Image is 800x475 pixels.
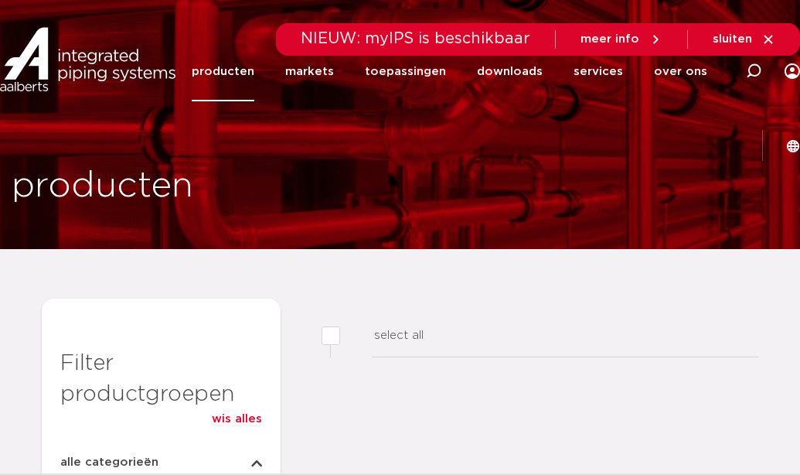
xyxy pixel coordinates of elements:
[322,326,424,345] label: select all
[285,42,334,101] a: markets
[212,413,262,425] span: wis alles
[192,42,707,101] nav: Menu
[654,42,707,101] a: over ons
[212,410,262,429] a: wis alles
[192,42,254,101] a: producten
[322,326,340,345] input: select all
[713,33,752,45] span: sluiten
[580,32,662,46] a: meer info
[785,54,800,88] div: my IPS
[60,453,158,472] span: alle categorieën
[60,453,262,472] button: alle categorieën
[365,42,446,101] a: toepassingen
[12,162,193,211] h1: producten
[574,42,623,101] a: services
[301,31,530,46] span: NIEUW: myIPS is beschikbaar
[713,32,775,46] a: sluiten
[60,348,262,410] h3: Filter productgroepen
[477,42,543,101] a: downloads
[580,33,639,45] span: meer info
